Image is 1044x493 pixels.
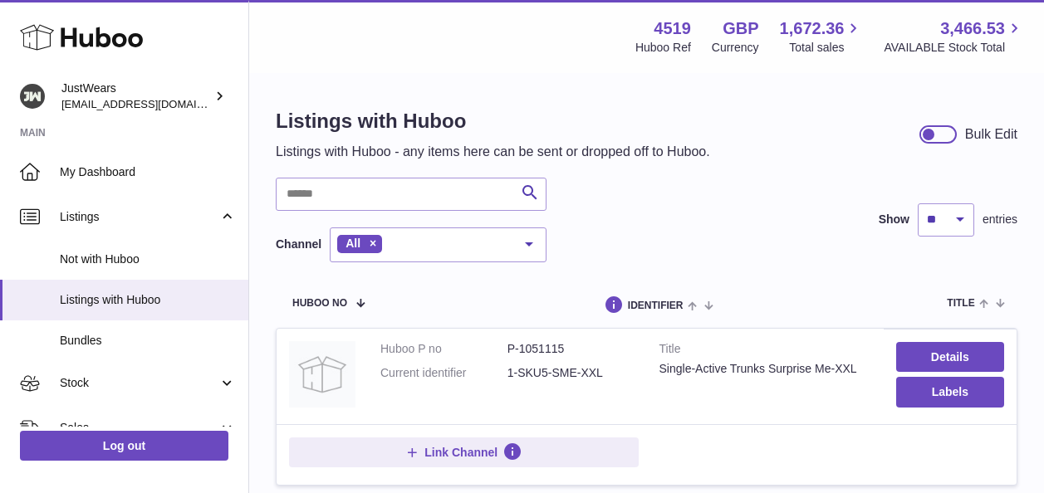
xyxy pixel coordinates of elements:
[635,40,691,56] div: Huboo Ref
[654,17,691,40] strong: 4519
[60,375,218,391] span: Stock
[896,377,1004,407] button: Labels
[61,97,244,110] span: [EMAIL_ADDRESS][DOMAIN_NAME]
[507,365,635,381] dd: 1-SKU5-SME-XXL
[879,212,909,227] label: Show
[780,17,864,56] a: 1,672.36 Total sales
[884,17,1024,56] a: 3,466.53 AVAILABLE Stock Total
[628,300,684,311] span: identifier
[896,342,1004,372] a: Details
[276,143,710,161] p: Listings with Huboo - any items here can be sent or dropped off to Huboo.
[60,209,218,225] span: Listings
[723,17,758,40] strong: GBP
[712,40,759,56] div: Currency
[289,437,639,467] button: Link Channel
[292,298,347,309] span: Huboo no
[289,341,355,408] img: Single-Active Trunks Surprise Me-XXL
[380,341,507,357] dt: Huboo P no
[965,125,1017,144] div: Bulk Edit
[60,251,236,267] span: Not with Huboo
[424,445,497,460] span: Link Channel
[659,361,871,377] div: Single-Active Trunks Surprise Me-XXL
[507,341,635,357] dd: P-1051115
[61,81,211,112] div: JustWears
[789,40,863,56] span: Total sales
[659,341,871,361] strong: Title
[60,164,236,180] span: My Dashboard
[20,84,45,109] img: internalAdmin-4519@internal.huboo.com
[60,420,218,436] span: Sales
[60,333,236,349] span: Bundles
[60,292,236,308] span: Listings with Huboo
[20,431,228,461] a: Log out
[884,40,1024,56] span: AVAILABLE Stock Total
[940,17,1005,40] span: 3,466.53
[947,298,974,309] span: title
[346,237,360,250] span: All
[780,17,845,40] span: 1,672.36
[276,108,710,134] h1: Listings with Huboo
[276,237,321,252] label: Channel
[380,365,507,381] dt: Current identifier
[983,212,1017,227] span: entries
